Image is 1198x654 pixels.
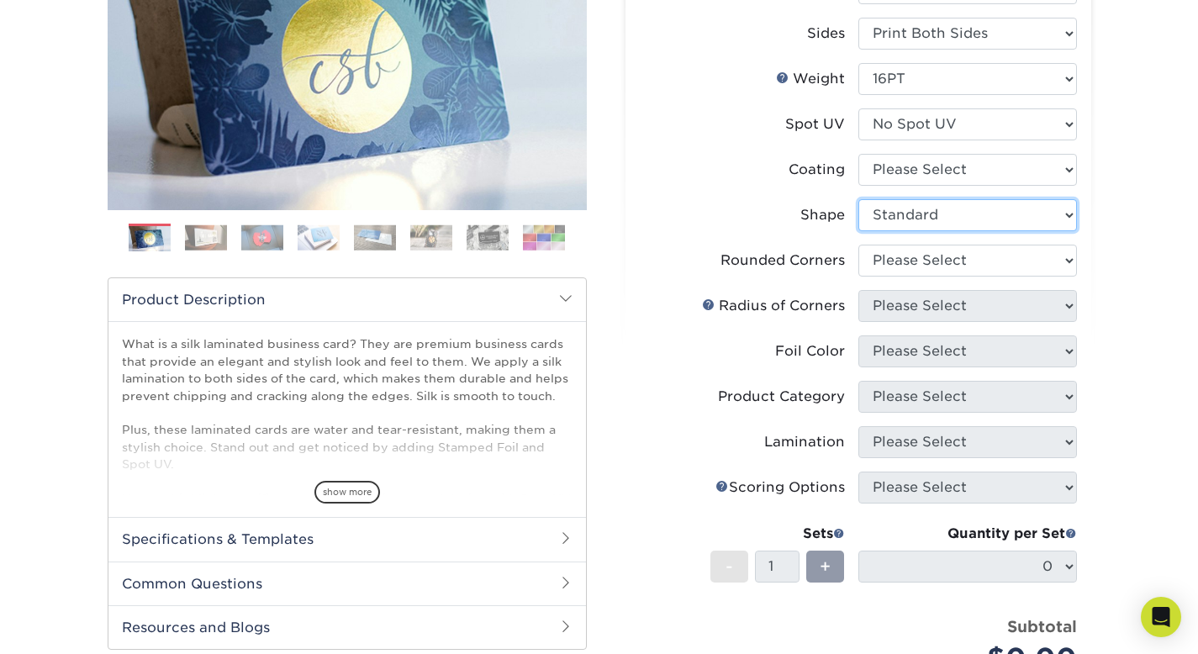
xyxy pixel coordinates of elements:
[775,341,845,361] div: Foil Color
[108,517,586,561] h2: Specifications & Templates
[764,432,845,452] div: Lamination
[785,114,845,134] div: Spot UV
[129,218,171,260] img: Business Cards 01
[720,251,845,271] div: Rounded Corners
[1007,617,1077,636] strong: Subtotal
[314,481,380,504] span: show more
[702,296,845,316] div: Radius of Corners
[108,562,586,605] h2: Common Questions
[718,387,845,407] div: Product Category
[185,224,227,251] img: Business Cards 02
[354,224,396,251] img: Business Cards 05
[858,524,1077,544] div: Quantity per Set
[726,554,733,579] span: -
[523,224,565,251] img: Business Cards 08
[122,335,573,609] p: What is a silk laminated business card? They are premium business cards that provide an elegant a...
[800,205,845,225] div: Shape
[241,224,283,251] img: Business Cards 03
[789,160,845,180] div: Coating
[298,224,340,251] img: Business Cards 04
[108,278,586,321] h2: Product Description
[108,605,586,649] h2: Resources and Blogs
[410,224,452,251] img: Business Cards 06
[715,477,845,498] div: Scoring Options
[776,69,845,89] div: Weight
[820,554,831,579] span: +
[1141,597,1181,637] div: Open Intercom Messenger
[710,524,845,544] div: Sets
[467,224,509,251] img: Business Cards 07
[807,24,845,44] div: Sides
